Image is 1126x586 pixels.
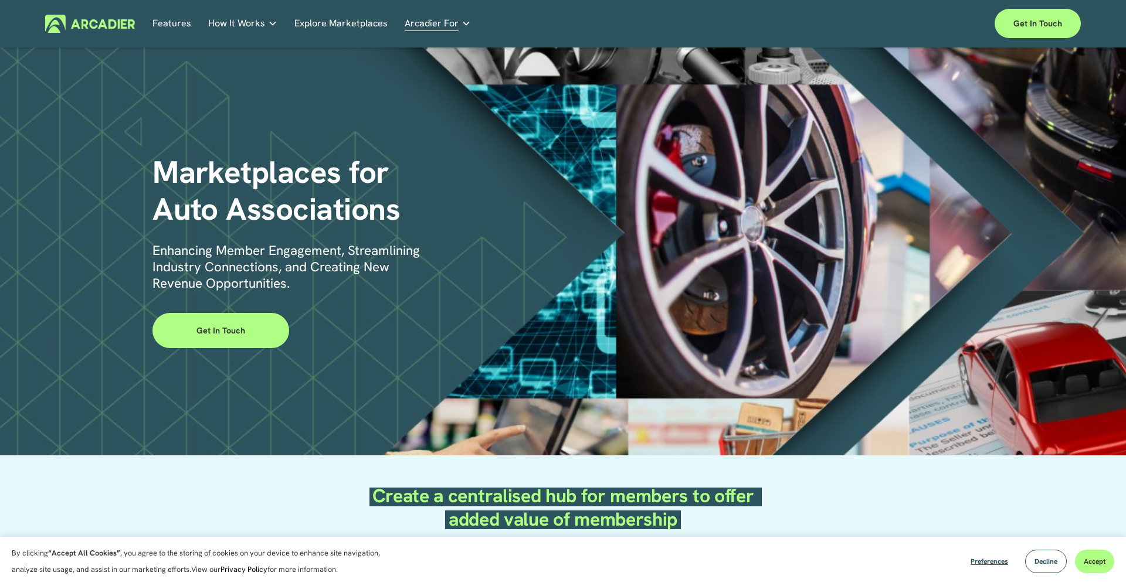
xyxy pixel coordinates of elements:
strong: “Accept All Cookies” [48,548,120,558]
a: Features [152,15,191,33]
a: Get in Touch [152,313,289,348]
button: Preferences [962,550,1017,573]
a: folder dropdown [208,15,277,33]
span: Accept [1084,557,1105,566]
a: Explore Marketplaces [294,15,388,33]
button: Accept [1075,550,1114,573]
a: Privacy Policy [221,564,267,574]
button: Decline [1025,550,1067,573]
span: Enhancing Member Engagement, Streamlining Industry Connections, and Creating New Revenue Opportun... [152,242,423,292]
span: Preferences [971,557,1008,566]
a: Get in touch [995,9,1081,38]
p: By clicking , you agree to the storing of cookies on your device to enhance site navigation, anal... [12,545,393,578]
span: Decline [1035,557,1057,566]
img: Arcadier [45,15,135,33]
span: How It Works [208,15,265,32]
span: Arcadier For [405,15,459,32]
span: Marketplaces for Auto Associations [152,152,400,229]
span: Create a centralised hub for members to offer added value of membership [372,483,758,532]
a: folder dropdown [405,15,471,33]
